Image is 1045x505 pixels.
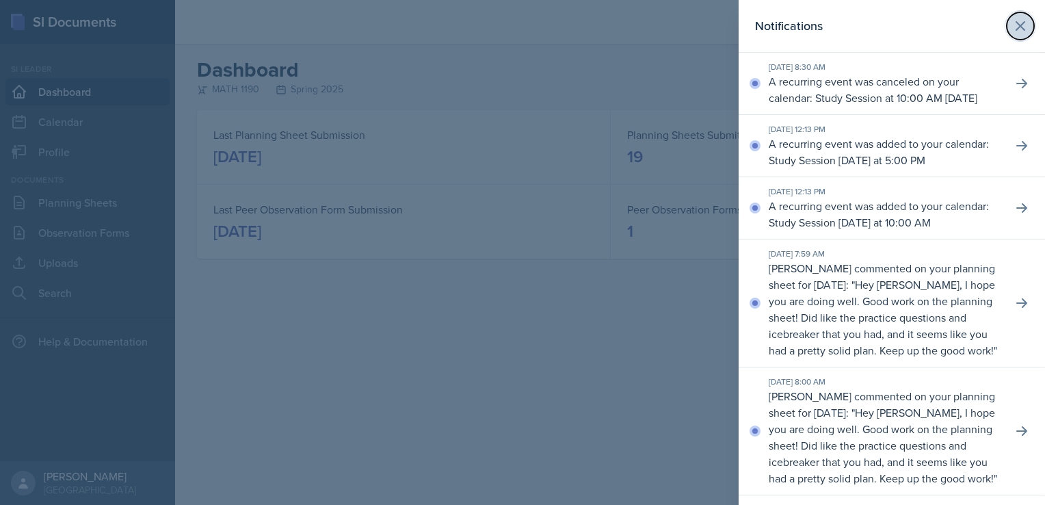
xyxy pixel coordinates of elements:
p: [PERSON_NAME] commented on your planning sheet for [DATE]: " " [769,388,1001,487]
div: [DATE] 12:13 PM [769,123,1001,135]
div: [DATE] 8:30 AM [769,61,1001,73]
div: [DATE] 12:13 PM [769,185,1001,198]
p: Hey [PERSON_NAME], I hope you are doing well. Good work on the planning sheet! Did like the pract... [769,277,995,358]
p: Hey [PERSON_NAME], I hope you are doing well. Good work on the planning sheet! Did like the pract... [769,405,995,486]
p: A recurring event was added to your calendar: Study Session [DATE] at 5:00 PM [769,135,1001,168]
div: [DATE] 7:59 AM [769,248,1001,260]
h2: Notifications [755,16,823,36]
div: [DATE] 8:00 AM [769,376,1001,388]
p: A recurring event was added to your calendar: Study Session [DATE] at 10:00 AM [769,198,1001,231]
p: [PERSON_NAME] commented on your planning sheet for [DATE]: " " [769,260,1001,359]
p: A recurring event was canceled on your calendar: Study Session at 10:00 AM [DATE] [769,73,1001,106]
